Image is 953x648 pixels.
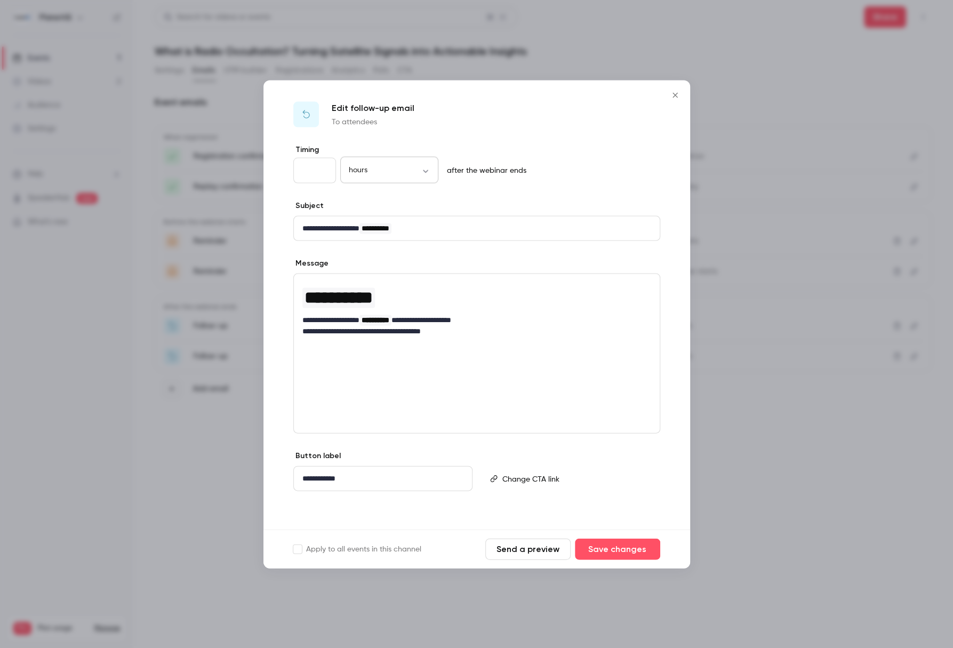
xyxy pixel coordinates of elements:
[664,84,686,106] button: Close
[340,165,438,175] div: hours
[498,466,659,491] div: editor
[293,144,660,155] label: Timing
[443,165,526,175] p: after the webinar ends
[294,466,473,490] div: editor
[575,538,660,559] button: Save changes
[294,274,660,343] div: editor
[485,538,571,559] button: Send a preview
[293,258,329,268] label: Message
[293,450,341,461] label: Button label
[332,101,414,114] p: Edit follow-up email
[293,543,421,554] label: Apply to all events in this channel
[294,216,660,240] div: editor
[293,200,324,211] label: Subject
[332,116,414,127] p: To attendees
